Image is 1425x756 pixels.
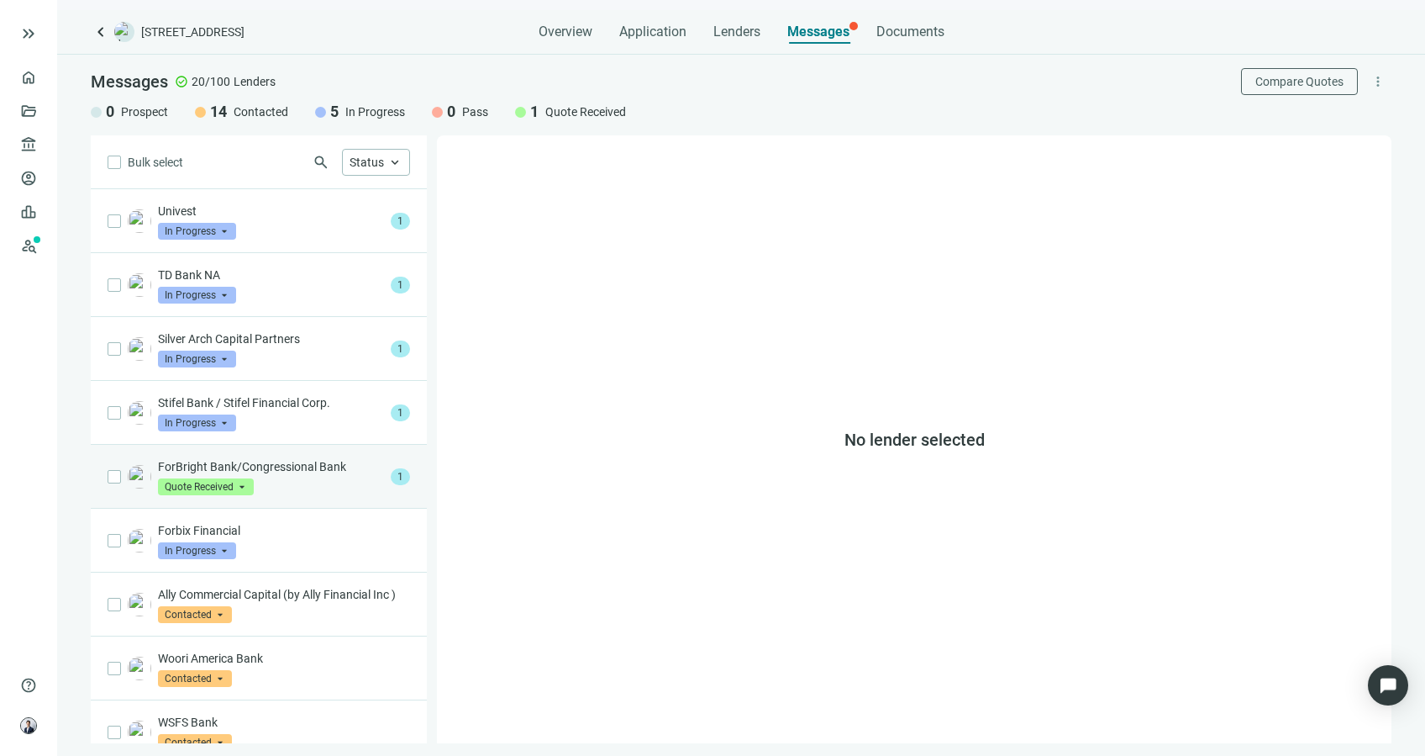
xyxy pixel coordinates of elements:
img: b20b16a3-30b9-45b5-928c-eb6a143b3863 [128,401,151,425]
span: 1 [391,341,410,357]
p: Forbix Financial [158,522,410,539]
p: Univest [158,203,384,219]
button: more_vert [1365,68,1391,95]
span: keyboard_arrow_up [387,155,402,170]
span: Messages [91,71,168,92]
span: [STREET_ADDRESS] [141,24,245,40]
span: In Progress [345,103,405,120]
img: 84d10de0-9b6e-4a0d-801e-8242029ca7e2.png [128,273,151,297]
span: 20/100 [192,73,230,90]
img: 9c74dd18-5a3a-48e1-bbf5-cac8b8b48b2c [128,529,151,552]
a: keyboard_arrow_left [91,22,111,42]
span: 14 [210,102,227,122]
img: 6c40ddf9-8141-45da-b156-0a96a48bf26c [128,593,151,616]
span: Prospect [121,103,168,120]
span: Contacted [234,103,288,120]
p: Ally Commercial Capital (by Ally Financial Inc ) [158,586,410,603]
span: 1 [391,277,410,293]
span: In Progress [158,223,236,240]
p: TD Bank NA [158,267,384,283]
span: Contacted [158,670,232,687]
span: 1 [391,404,410,421]
span: 1 [530,102,539,122]
span: Messages [787,24,849,40]
span: Status [350,156,384,169]
p: Silver Arch Capital Partners [158,330,384,347]
img: a4734ad7-3cfd-4195-9af3-d67550dad344.png [128,721,151,744]
span: Lenders [713,24,760,40]
span: Bulk select [128,153,183,172]
img: 48e47697-9961-4d19-8b6c-4b7253333549.png [128,657,151,680]
button: Compare Quotes [1241,68,1358,95]
span: Compare Quotes [1255,75,1343,88]
p: Woori America Bank [158,650,410,667]
p: WSFS Bank [158,714,410,731]
span: Pass [462,103,488,120]
img: avatar [21,718,36,733]
span: check_circle [175,75,188,88]
span: account_balance [20,136,32,153]
span: Contacted [158,606,232,623]
img: a6098459-e241-47ac-94a0-544ff2dbc5ce [128,465,151,489]
span: 5 [330,102,339,122]
button: keyboard_double_arrow_right [18,24,39,44]
span: 1 [391,468,410,485]
span: Documents [876,24,944,40]
span: Overview [539,24,592,40]
span: In Progress [158,415,236,431]
img: d33d5152-f2c0-4a27-b791-44f52b1dd81e [128,209,151,233]
p: Stifel Bank / Stifel Financial Corp. [158,394,384,411]
span: Application [619,24,686,40]
img: deal-logo [114,22,134,42]
span: help [20,677,37,694]
span: Lenders [234,73,276,90]
span: In Progress [158,351,236,367]
span: search [313,154,329,171]
span: Quote Received [158,478,254,495]
div: No lender selected [437,135,1391,743]
span: In Progress [158,287,236,304]
span: 0 [447,102,455,122]
span: In Progress [158,542,236,559]
span: Contacted [158,734,232,751]
span: 0 [106,102,114,122]
p: ForBright Bank/Congressional Bank [158,458,384,475]
div: Open Intercom Messenger [1368,665,1408,706]
span: 1 [391,213,410,230]
span: more_vert [1370,74,1386,89]
span: Quote Received [545,103,626,120]
img: d56b75cd-040b-43bc-90f2-f3873d3717cc [128,337,151,361]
